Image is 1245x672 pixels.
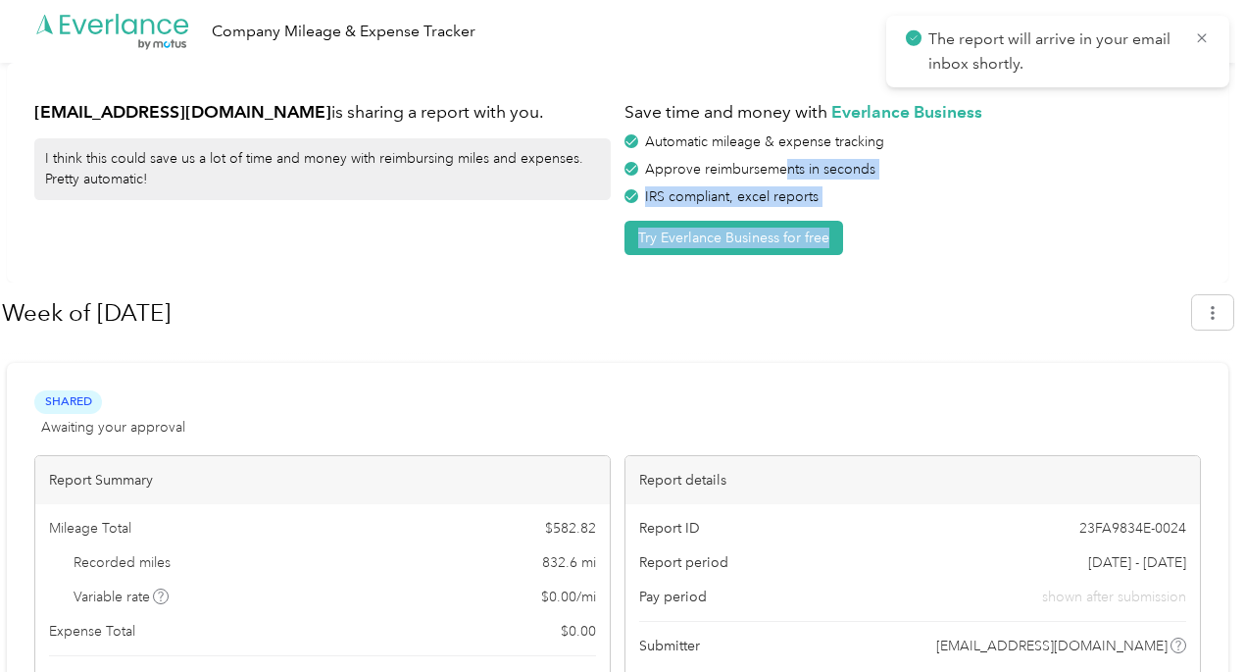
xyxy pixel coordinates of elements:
[49,621,135,642] span: Expense Total
[41,417,185,438] span: Awaiting your approval
[645,161,875,178] span: Approve reimbursements in seconds
[639,587,707,607] span: Pay period
[639,552,728,573] span: Report period
[49,518,131,539] span: Mileage Total
[34,100,611,125] h1: is sharing a report with you.
[74,587,170,607] span: Variable rate
[1042,587,1186,607] span: shown after submission
[645,188,819,205] span: IRS compliant, excel reports
[936,636,1168,656] span: [EMAIL_ADDRESS][DOMAIN_NAME]
[212,20,475,44] div: Company Mileage & Expense Tracker
[545,518,596,539] span: $ 582.82
[624,100,1201,125] h1: Save time and money with
[541,587,596,607] span: $ 0.00 / mi
[639,636,700,656] span: Submitter
[74,552,171,573] span: Recorded miles
[542,552,596,573] span: 832.6 mi
[639,518,700,539] span: Report ID
[928,27,1179,76] p: The report will arrive in your email inbox shortly.
[1079,518,1186,539] span: 23FA9834E-0024
[831,101,982,122] strong: Everlance Business
[561,621,596,642] span: $ 0.00
[1088,552,1186,573] span: [DATE] - [DATE]
[34,390,102,413] span: Shared
[34,101,331,122] strong: [EMAIL_ADDRESS][DOMAIN_NAME]
[35,456,610,504] div: Report Summary
[34,138,611,200] div: I think this could save us a lot of time and money with reimbursing miles and expenses. Pretty au...
[624,221,843,255] button: Try Everlance Business for free
[625,456,1200,504] div: Report details
[645,133,884,150] span: Automatic mileage & expense tracking
[2,289,1178,336] h1: Week of September 22 2025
